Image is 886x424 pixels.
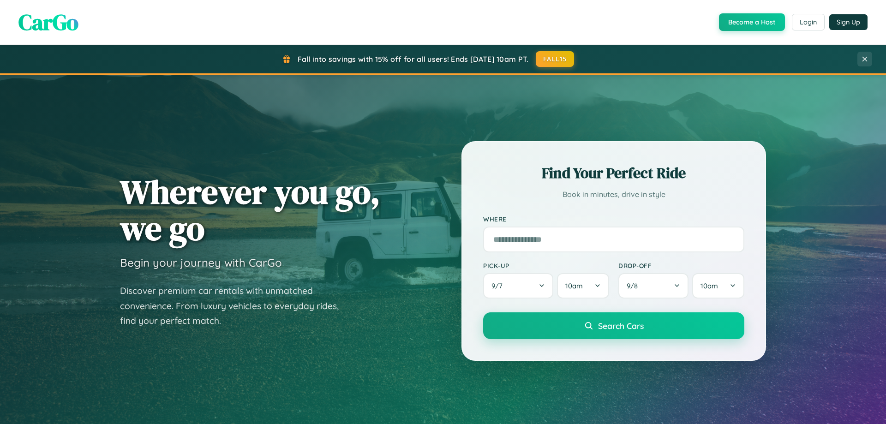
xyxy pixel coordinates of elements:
[627,281,642,290] span: 9 / 8
[298,54,529,64] span: Fall into savings with 15% off for all users! Ends [DATE] 10am PT.
[120,256,282,269] h3: Begin your journey with CarGo
[483,312,744,339] button: Search Cars
[536,51,575,67] button: FALL15
[719,13,785,31] button: Become a Host
[618,273,688,299] button: 9/8
[557,273,609,299] button: 10am
[483,215,744,223] label: Where
[120,173,380,246] h1: Wherever you go, we go
[692,273,744,299] button: 10am
[483,273,553,299] button: 9/7
[792,14,825,30] button: Login
[700,281,718,290] span: 10am
[829,14,868,30] button: Sign Up
[483,262,609,269] label: Pick-up
[18,7,78,37] span: CarGo
[598,321,644,331] span: Search Cars
[120,283,351,328] p: Discover premium car rentals with unmatched convenience. From luxury vehicles to everyday rides, ...
[483,163,744,183] h2: Find Your Perfect Ride
[618,262,744,269] label: Drop-off
[483,188,744,201] p: Book in minutes, drive in style
[491,281,507,290] span: 9 / 7
[565,281,583,290] span: 10am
